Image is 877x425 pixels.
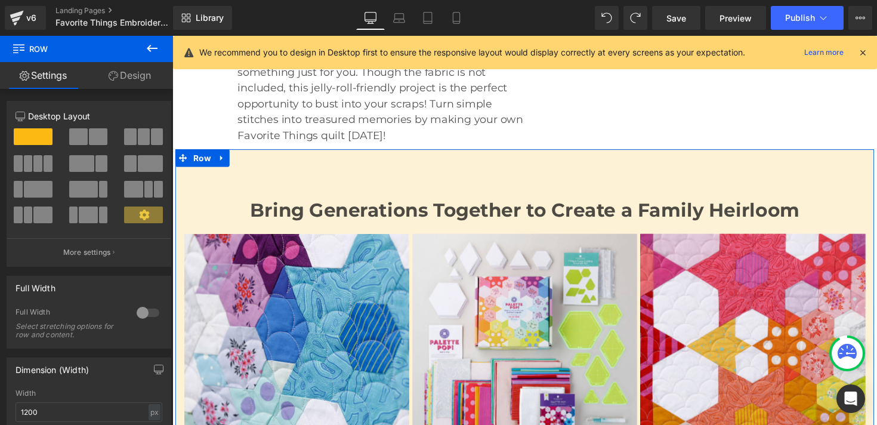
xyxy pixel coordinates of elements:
[16,307,125,320] div: Full Width
[12,36,131,62] span: Row
[18,116,43,134] span: Row
[43,116,58,134] a: Expand / Collapse
[16,358,89,375] div: Dimension (Width)
[24,10,39,26] div: v6
[5,6,46,30] a: v6
[785,13,815,23] span: Publish
[413,6,442,30] a: Tablet
[173,6,232,30] a: New Library
[385,6,413,30] a: Laptop
[666,12,686,24] span: Save
[16,110,162,122] p: Desktop Layout
[799,45,848,60] a: Learn more
[149,404,160,420] div: px
[16,389,162,398] div: Width
[10,340,104,389] iframe: Marketing Popup
[623,6,647,30] button: Redo
[12,168,710,190] h2: Bring Generations Together to Create a Family Heirloom
[199,46,745,59] p: We recommend you to design in Desktop first to ensure the responsive layout would display correct...
[16,276,55,293] div: Full Width
[705,6,766,30] a: Preview
[16,322,123,339] div: Select stretching options for row and content.
[87,62,173,89] a: Design
[16,402,162,422] input: auto
[719,12,752,24] span: Preview
[55,6,193,16] a: Landing Pages
[7,238,171,266] button: More settings
[848,6,872,30] button: More
[55,18,170,27] span: Favorite Things Embroidered Charms Kit
[442,6,471,30] a: Mobile
[771,6,844,30] button: Publish
[63,247,111,258] p: More settings
[356,6,385,30] a: Desktop
[836,384,865,413] div: Open Intercom Messenger
[196,13,224,23] span: Library
[595,6,619,30] button: Undo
